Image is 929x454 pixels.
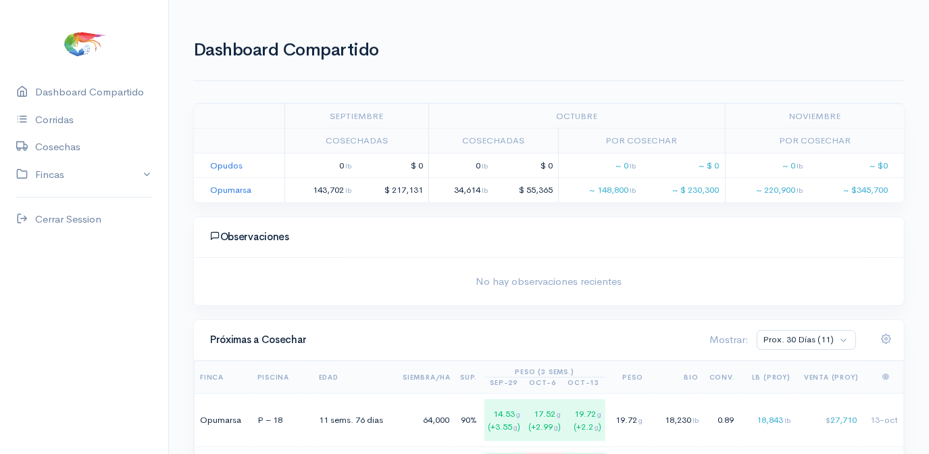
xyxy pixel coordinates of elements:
[428,153,493,178] td: 0
[513,423,518,432] span: g
[804,373,859,382] span: Venta (Proy)
[752,373,790,382] span: Lb (Proy)
[345,161,351,171] span: lb
[642,178,725,202] td: ~ $ 230,300
[709,373,735,382] span: Conv.
[285,129,428,154] td: Cosechadas
[210,334,693,346] h4: Próximas a Cosechar
[210,184,251,196] a: Opumarsa
[285,153,357,178] td: 0
[797,185,803,195] span: lb
[558,153,641,178] td: ~ 0
[622,373,643,382] span: Peso
[524,421,561,433] div: (+2.99 )
[193,41,905,60] h1: Dashboard Compartido
[319,373,338,382] span: Edad
[725,104,904,129] td: noviembre
[482,185,488,195] span: lb
[565,421,601,433] div: (+2.2 )
[529,378,556,388] div: oct-6
[798,413,859,427] div: 27,710
[493,153,558,178] td: $ 0
[285,178,357,202] td: 143,702
[706,413,735,427] div: 0.89
[725,153,808,178] td: ~ 0
[484,399,525,441] div: 14.53
[568,378,599,388] div: oct-13
[482,161,488,171] span: lb
[808,178,904,202] td: ~ $345,700
[639,415,643,425] span: g
[345,185,351,195] span: lb
[725,178,808,202] td: ~ 220,900
[558,129,725,154] td: Por Cosechar
[428,129,558,154] td: Cosechadas
[285,104,428,129] td: septiembre
[252,394,299,447] td: P – 18
[797,161,803,171] span: lb
[428,178,493,202] td: 34,614
[684,373,699,382] span: Bio
[210,231,888,243] h4: Observaciones
[461,373,477,382] span: Sup.
[195,361,252,394] th: Finca
[319,414,353,426] span: 11 sems.
[458,413,477,427] div: 90%
[524,399,565,441] div: 17.52
[490,378,518,388] div: sep-29
[252,361,299,394] th: Piscina
[642,153,725,178] td: ~ $ 0
[554,423,558,432] span: g
[195,394,252,447] td: Opumarsa
[595,423,599,432] span: g
[613,413,643,427] div: 19.72
[484,421,521,433] div: (+3.55 )
[725,129,904,154] td: Por Cosechar
[630,161,636,171] span: lb
[516,409,520,419] span: g
[808,153,904,178] td: ~ $0
[428,104,725,129] td: octubre
[784,415,790,425] span: lb
[397,413,451,427] div: 64,000
[493,178,558,202] td: $ 55,365
[357,153,428,178] td: $ 0
[870,414,898,426] span: 13-oct
[693,415,699,425] span: lb
[403,373,451,382] span: Siembra/Ha
[743,413,790,427] div: 18,843
[558,178,641,202] td: ~ 148,800
[597,409,601,419] span: g
[651,413,699,427] div: 18,230
[565,399,605,441] div: 19.72
[826,415,831,425] span: $
[355,414,383,426] span: 76 dias
[210,160,243,171] a: Opudos
[202,274,896,290] span: No hay observaciones recientes
[701,332,749,348] div: Mostrar:
[630,185,636,195] span: lb
[557,409,561,419] span: g
[484,367,605,378] div: Peso (3 sems.)
[357,178,428,202] td: $ 217,131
